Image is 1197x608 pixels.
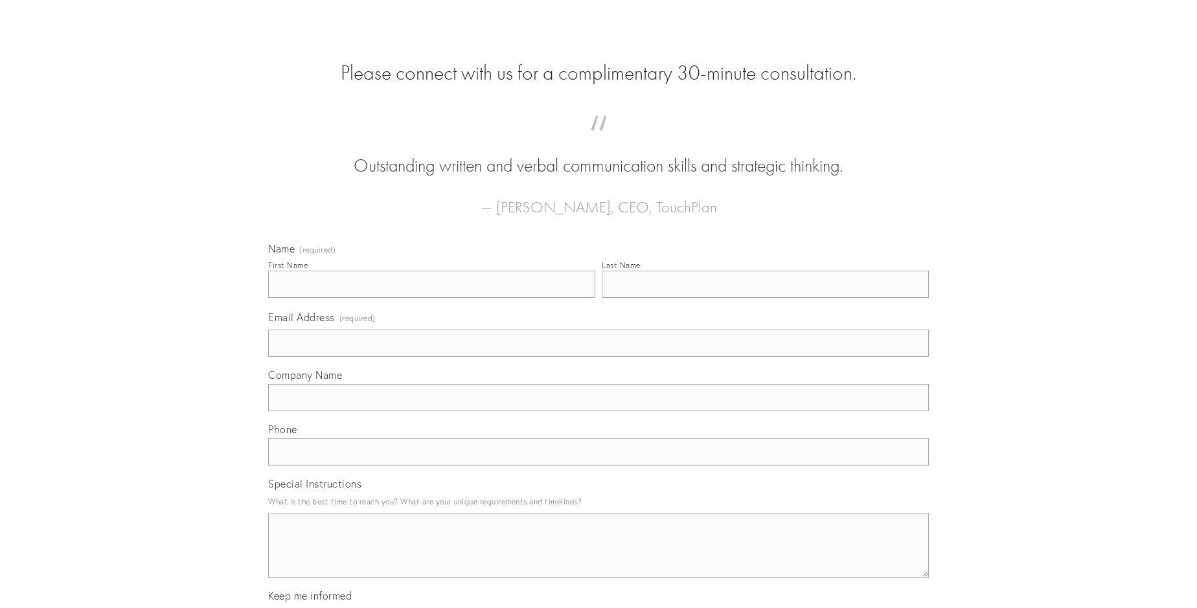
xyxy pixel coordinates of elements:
span: Keep me informed [268,589,352,602]
span: Company Name [268,368,342,381]
figcaption: — [PERSON_NAME], CEO, TouchPlan [289,179,908,220]
span: Special Instructions [268,477,361,490]
div: Last Name [602,260,641,270]
span: “ [289,128,908,153]
span: Name [268,242,295,255]
div: First Name [268,260,308,270]
h2: Please connect with us for a complimentary 30-minute consultation. [268,61,929,85]
span: Email Address [268,311,335,324]
span: (required) [339,310,376,327]
blockquote: Outstanding written and verbal communication skills and strategic thinking. [289,128,908,179]
span: Phone [268,423,297,436]
span: (required) [299,246,336,254]
p: What is the best time to reach you? What are your unique requirements and timelines? [268,493,929,510]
